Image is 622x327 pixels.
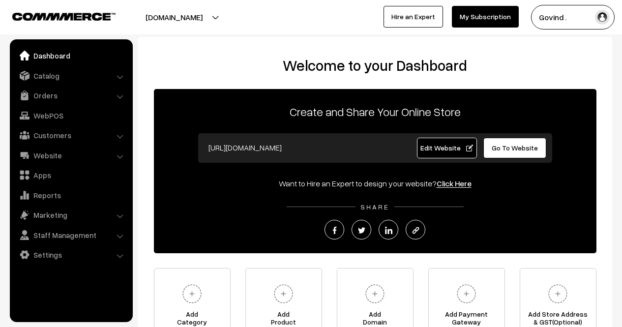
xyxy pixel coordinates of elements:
a: Go To Website [483,138,547,158]
img: plus.svg [544,280,571,307]
a: Dashboard [12,47,129,64]
a: Staff Management [12,226,129,244]
img: plus.svg [178,280,206,307]
a: COMMMERCE [12,10,98,22]
a: Customers [12,126,129,144]
button: Govind . [531,5,615,30]
a: Apps [12,166,129,184]
img: user [595,10,610,25]
h2: Welcome to your Dashboard [148,57,602,74]
a: Hire an Expert [384,6,443,28]
a: Click Here [437,178,472,188]
span: Edit Website [420,144,473,152]
a: Edit Website [417,138,477,158]
a: Catalog [12,67,129,85]
a: Settings [12,246,129,264]
a: Website [12,147,129,164]
a: WebPOS [12,107,129,124]
span: SHARE [355,203,394,211]
img: COMMMERCE [12,13,116,20]
div: Want to Hire an Expert to design your website? [154,178,596,189]
a: Orders [12,87,129,104]
a: Marketing [12,206,129,224]
img: plus.svg [270,280,297,307]
button: [DOMAIN_NAME] [111,5,237,30]
a: My Subscription [452,6,519,28]
p: Create and Share Your Online Store [154,103,596,120]
a: Reports [12,186,129,204]
img: plus.svg [361,280,388,307]
span: Go To Website [492,144,538,152]
img: plus.svg [453,280,480,307]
